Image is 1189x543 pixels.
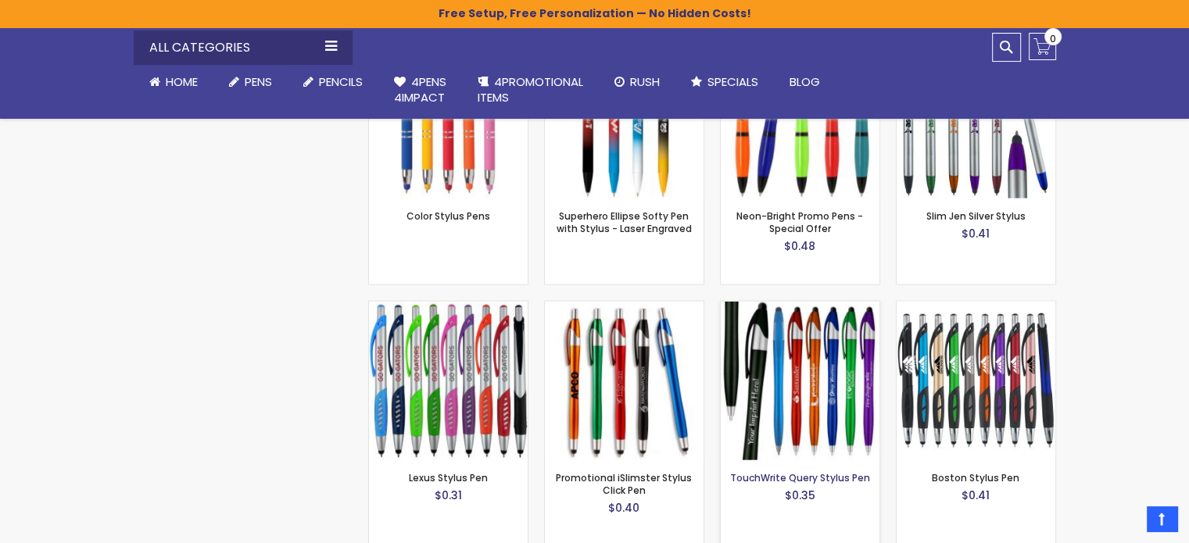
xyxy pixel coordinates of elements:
[932,471,1019,484] a: Boston Stylus Pen
[213,65,288,99] a: Pens
[409,471,488,484] a: Lexus Stylus Pen
[134,65,213,99] a: Home
[166,73,198,90] span: Home
[369,40,528,198] img: Color Stylus Pens
[962,226,990,241] span: $0.41
[790,73,820,90] span: Blog
[599,65,675,99] a: Rush
[926,209,1026,223] a: Slim Jen Silver Stylus
[369,302,528,460] img: Lexus Stylus Pen
[785,488,815,503] span: $0.35
[774,65,836,99] a: Blog
[897,40,1055,198] img: Slim Jen Silver Stylus
[721,302,879,460] img: TouchWrite Query Stylus Pen
[608,500,639,516] span: $0.40
[319,73,363,90] span: Pencils
[897,302,1055,460] img: Boston Stylus Pen
[545,302,704,460] img: Promotional iSlimster Stylus Click Pen
[1060,501,1189,543] iframe: Google Customer Reviews
[1050,31,1056,46] span: 0
[721,40,879,198] img: Neon-Bright Promo Pens - Special Offer
[478,73,583,105] span: 4PROMOTIONAL ITEMS
[962,488,990,503] span: $0.41
[556,471,692,497] a: Promotional iSlimster Stylus Click Pen
[675,65,774,99] a: Specials
[369,301,528,314] a: Lexus Stylus Pen
[394,73,446,105] span: 4Pens 4impact
[736,209,863,235] a: Neon-Bright Promo Pens - Special Offer
[1029,33,1056,60] a: 0
[707,73,758,90] span: Specials
[557,209,692,235] a: Superhero Ellipse Softy Pen with Stylus - Laser Engraved
[545,301,704,314] a: Promotional iSlimster Stylus Click Pen
[134,30,353,65] div: All Categories
[406,209,490,223] a: Color Stylus Pens
[784,238,815,254] span: $0.48
[288,65,378,99] a: Pencils
[630,73,660,90] span: Rush
[435,488,462,503] span: $0.31
[730,471,870,484] a: TouchWrite Query Stylus Pen
[462,65,599,116] a: 4PROMOTIONALITEMS
[897,301,1055,314] a: Boston Stylus Pen
[721,301,879,314] a: TouchWrite Query Stylus Pen
[545,40,704,198] img: Superhero Ellipse Softy Pen with Stylus - Laser Engraved
[245,73,272,90] span: Pens
[378,65,462,116] a: 4Pens4impact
